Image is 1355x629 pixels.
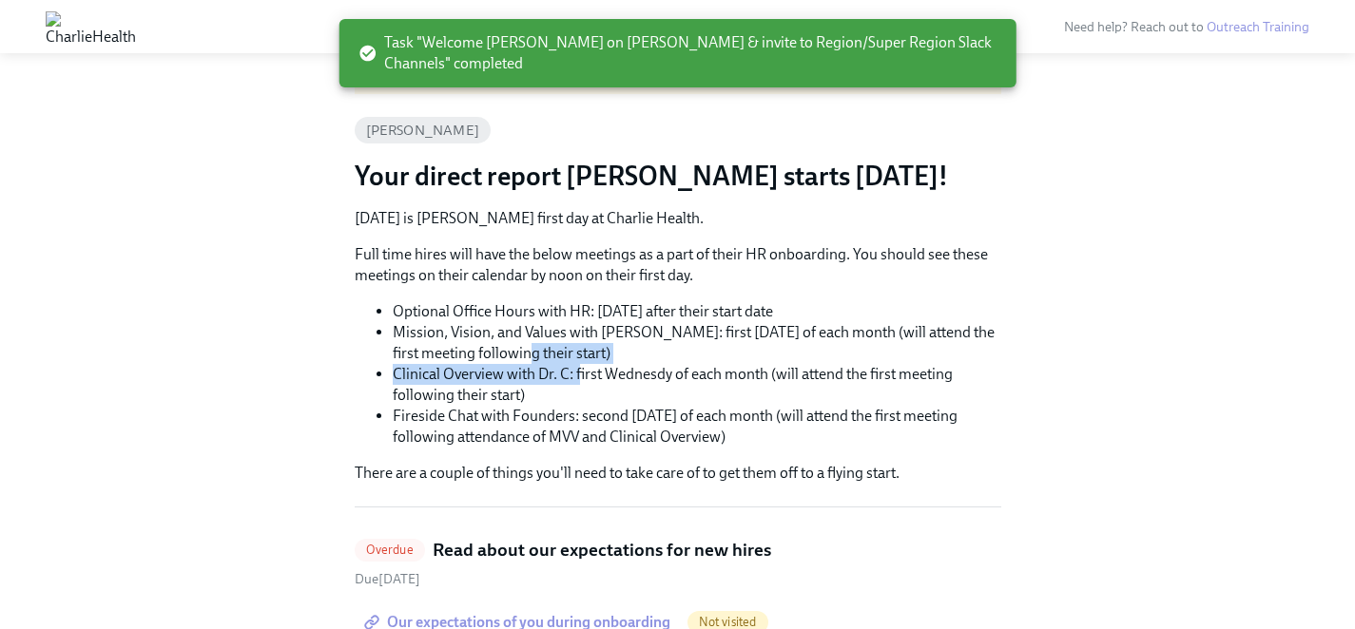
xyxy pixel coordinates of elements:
span: Need help? Reach out to [1064,19,1309,35]
span: [PERSON_NAME] [355,124,492,138]
li: Fireside Chat with Founders: second [DATE] of each month (will attend the first meeting following... [393,406,1001,448]
span: Task "Welcome [PERSON_NAME] on [PERSON_NAME] & invite to Region/Super Region Slack Channels" comp... [358,32,1001,74]
span: Saturday, September 20th 2025, 10:00 am [355,571,420,587]
li: Optional Office Hours with HR: [DATE] after their start date [393,301,1001,322]
img: CharlieHealth [46,11,136,42]
p: [DATE] is [PERSON_NAME] first day at Charlie Health. [355,208,1001,229]
h5: Read about our expectations for new hires [433,538,771,562]
p: Full time hires will have the below meetings as a part of their HR onboarding. You should see the... [355,244,1001,286]
li: Clinical Overview with Dr. C: first Wednesdy of each month (will attend the first meeting followi... [393,364,1001,406]
p: There are a couple of things you'll need to take care of to get them off to a flying start. [355,463,1001,484]
h3: Your direct report [PERSON_NAME] starts [DATE]! [355,159,1001,193]
a: Outreach Training [1207,19,1309,35]
li: Mission, Vision, and Values with [PERSON_NAME]: first [DATE] of each month (will attend the first... [393,322,1001,364]
a: OverdueRead about our expectations for new hiresDue[DATE] [355,538,1001,588]
span: Not visited [687,615,768,629]
span: Overdue [355,543,425,557]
